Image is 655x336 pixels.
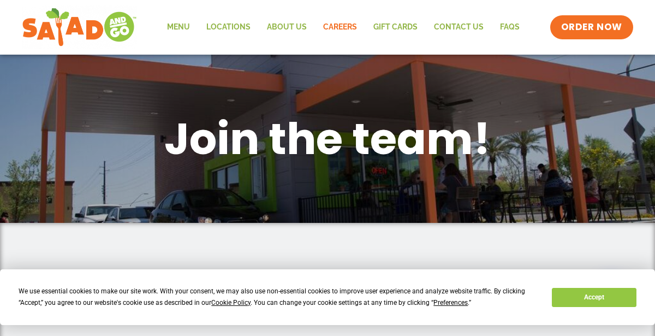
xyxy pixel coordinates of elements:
[315,15,365,40] a: Careers
[19,286,539,309] div: We use essential cookies to make our site work. With your consent, we may also use non-essential ...
[492,15,528,40] a: FAQs
[259,15,315,40] a: About Us
[433,299,468,306] span: Preferences
[211,299,251,306] span: Cookie Policy
[159,15,198,40] a: Menu
[198,15,259,40] a: Locations
[44,110,611,167] h1: Join the team!
[552,288,636,307] button: Accept
[365,15,426,40] a: GIFT CARDS
[159,15,528,40] nav: Menu
[22,5,137,49] img: new-SAG-logo-768×292
[550,15,633,39] a: ORDER NOW
[426,15,492,40] a: Contact Us
[561,21,622,34] span: ORDER NOW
